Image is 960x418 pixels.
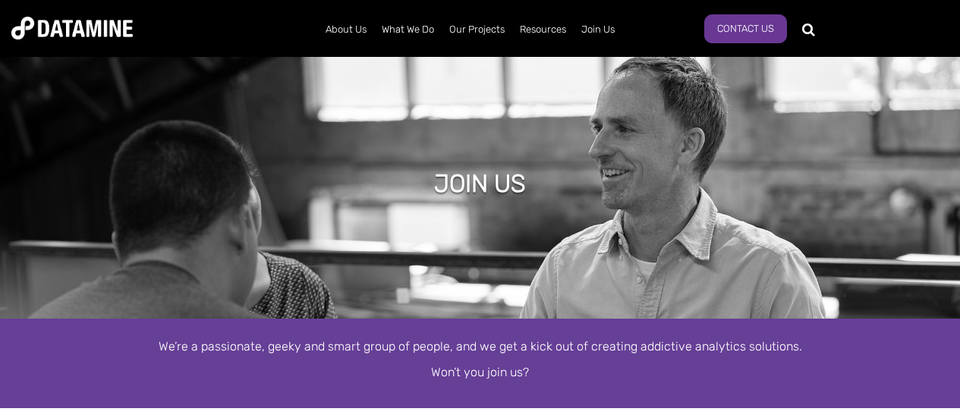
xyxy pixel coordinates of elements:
h1: Join Us [434,167,526,200]
a: Contact Us [704,14,787,43]
a: About Us [318,10,374,49]
a: Resources [512,10,574,49]
img: Datamine [11,17,133,39]
p: Won’t you join us? [48,363,913,382]
a: Our Projects [442,10,512,49]
p: We’re a passionate, geeky and smart group of people, and we get a kick out of creating addictive ... [48,338,913,356]
a: Join Us [574,10,622,49]
a: What We Do [374,10,442,49]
